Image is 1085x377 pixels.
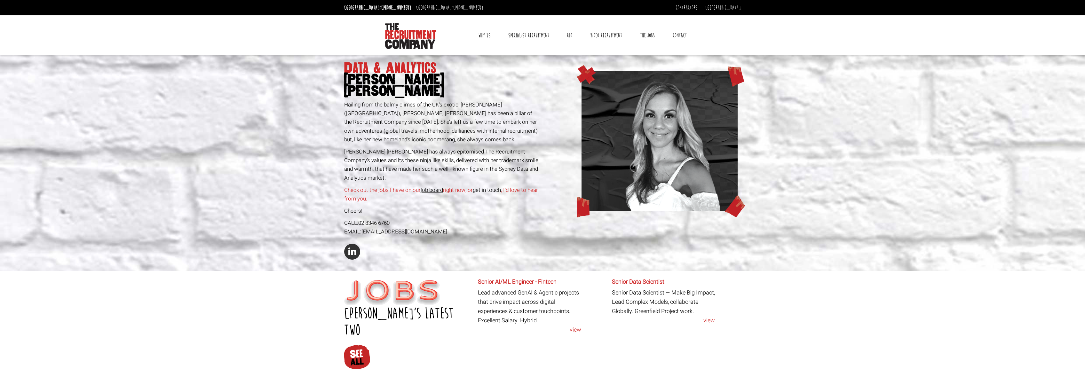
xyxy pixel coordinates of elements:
a: Video Recruitment [585,27,627,43]
a: Why Us [473,27,495,43]
a: 02 8346 6760 [358,219,390,227]
p: [PERSON_NAME] [PERSON_NAME] has always epitomised The Recruitment Company’s values and its these ... [344,147,540,182]
span: [PERSON_NAME] [PERSON_NAME] [344,74,540,97]
a: [PHONE_NUMBER] [453,4,483,11]
h6: Senior Data Scientist [612,279,715,285]
h2: [PERSON_NAME]’s latest two [344,305,473,339]
a: Contractors [676,4,697,11]
div: CALL: [344,219,540,227]
img: The Recruitment Company [385,23,436,49]
a: The Jobs [635,27,660,43]
a: Contact [668,27,692,43]
a: view [478,326,581,335]
a: [PHONE_NUMBER] [381,4,411,11]
a: RPO [562,27,577,43]
h6: Senior AI/ML Engineer - Fintech [478,279,581,285]
p: Cheers! [344,207,540,215]
li: [GEOGRAPHIC_DATA]: [415,3,485,13]
div: EMAIL: [344,227,540,236]
a: job board [421,186,443,194]
img: Jobs [344,280,440,306]
li: [GEOGRAPHIC_DATA]: [343,3,413,13]
a: view [612,316,715,326]
img: See All Jobs [343,344,370,370]
article: Lead advanced GenAI & Agentic projects that drive impact across digital experiences & customer to... [478,279,581,335]
img: annamaria-thumb.png [582,71,738,211]
p: Check out the jobs I have on our right now, or , I’d love to hear from you. [344,186,540,203]
a: [GEOGRAPHIC_DATA] [705,4,741,11]
a: [EMAIL_ADDRESS][DOMAIN_NAME] [361,228,447,236]
article: Senior Data Scientist — Make Big Impact, Lead Complex Models, collaborate Globally. Greenfield Pr... [612,279,715,326]
a: Specialist Recruitment [503,27,554,43]
a: get in touch [473,186,501,194]
p: Hailing from the balmy climes of the UK’s exotic, [PERSON_NAME] ([GEOGRAPHIC_DATA]), [PERSON_NAME... [344,100,540,144]
h1: Data & Analytics [344,62,540,97]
